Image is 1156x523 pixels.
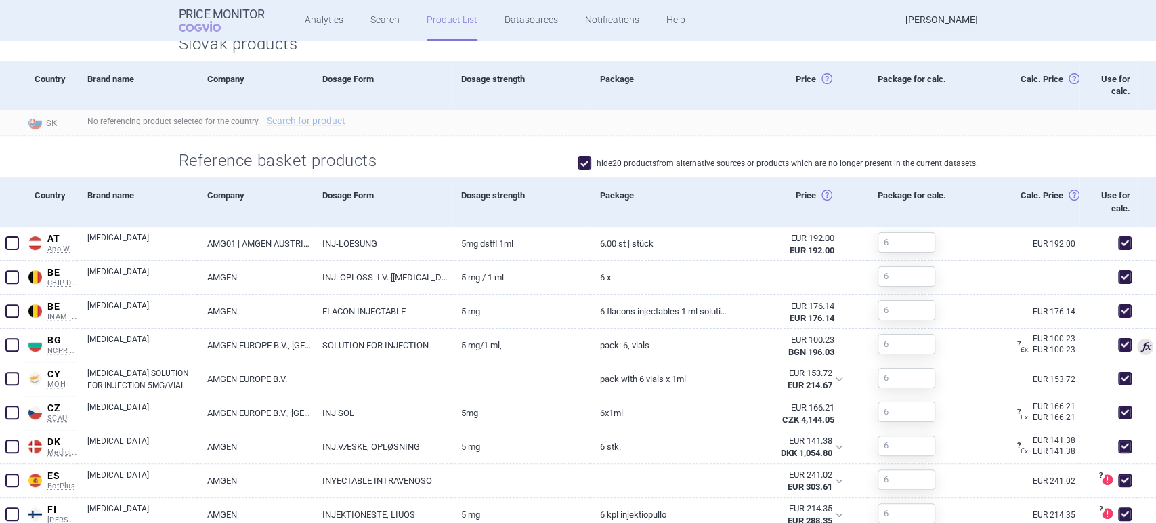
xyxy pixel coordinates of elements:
div: Brand name [77,177,197,226]
img: Czech Republic [28,406,42,419]
a: EUR 214.35 [1033,511,1079,519]
a: EUR 153.72 [1033,375,1079,383]
span: SCAU [47,414,77,423]
div: Dosage strength [451,61,590,110]
a: 6 flacons injectables 1 mL solution injectable, 5 mg [590,295,729,328]
a: EUR 192.00 [1033,240,1079,248]
strong: EUR 176.14 [790,313,834,323]
a: AMGEN EUROPE B.V., [GEOGRAPHIC_DATA] [197,396,313,430]
a: EUR 176.14 [1033,308,1079,316]
div: EUR 241.02EUR 303.61 [729,464,851,498]
a: CYCYMOH [24,366,77,390]
div: EUR 192.00 [739,232,834,245]
a: 6.00 ST | Stück [590,227,729,260]
a: AMGEN [197,295,313,328]
a: CZCZSCAU [24,400,77,423]
input: 6 [878,232,935,253]
div: Package [590,61,729,110]
img: Cyprus [28,372,42,385]
span: BotPlus [47,482,77,491]
strong: EUR 192.00 [790,245,834,255]
a: 6 stk. [590,430,729,463]
input: 6 [878,469,935,490]
img: Slovakia [28,116,42,129]
a: [MEDICAL_DATA] [87,401,197,425]
a: AMGEN EUROPE B.V. [197,362,313,396]
label: hide 20 products from alternative sources or products which are no longer present in the current ... [578,156,978,170]
a: [MEDICAL_DATA] [87,469,197,493]
abbr: Ex-Factory bez DPH zo zdroja [739,232,834,257]
a: INYECTABLE INTRAVENOSO [312,464,451,497]
div: EUR 214.35 [738,503,832,515]
a: [MEDICAL_DATA] [87,435,197,459]
div: EUR 141.38 [1021,444,1079,458]
div: Brand name [77,61,197,110]
strong: DKK 1,054.80 [781,448,832,458]
a: BEBEINAMI RPS [24,298,77,322]
a: AMGEN [197,261,313,294]
div: Dosage Form [312,177,451,226]
a: EUR 100.23 [1021,335,1079,343]
div: EUR 176.14 [739,300,834,312]
a: [MEDICAL_DATA] SOLUTION FOR INJECTION 5MG/VIAL [87,367,197,392]
div: Package for calc. [868,61,960,110]
div: Country [24,177,77,226]
span: CY [47,369,77,381]
div: Company [197,61,313,110]
span: ES [47,470,77,482]
img: Bulgaria [28,338,42,352]
abbr: MZSR metodika [738,469,832,493]
a: [MEDICAL_DATA] [87,333,197,358]
span: INAMI RPS [47,312,77,322]
div: Use for calc. [1079,177,1137,226]
div: EUR 141.38 [738,435,832,447]
div: EUR 241.02 [738,469,832,481]
a: Search for product [267,116,345,125]
div: EUR 100.23 [1021,343,1079,356]
a: AMGEN [197,430,313,463]
strong: BGN 196.03 [788,347,834,357]
a: 5 mg [451,295,590,328]
span: Ex. [1021,346,1030,353]
span: Apo-Warenv.III [47,245,77,254]
span: NCPR PRIL [47,346,77,356]
a: [MEDICAL_DATA] [87,266,197,290]
span: BG [47,335,77,347]
strong: EUR 303.61 [788,482,832,492]
span: AT [47,233,77,245]
a: FLACON INJECTABLE [312,295,451,328]
a: 6 x [590,261,729,294]
span: BE [47,267,77,279]
a: AMG01 | AMGEN AUSTRIA GMBH [197,227,313,260]
img: Belgium [28,304,42,318]
span: ? [1015,340,1023,348]
img: Austria [28,236,42,250]
a: Pack: 6, vials [590,329,729,362]
a: [MEDICAL_DATA] [87,299,197,324]
span: CZ [47,402,77,415]
a: Price MonitorCOGVIO [179,7,265,33]
a: INJ-LOESUNG [312,227,451,260]
span: MOH [47,380,77,390]
span: Medicinpriser [47,448,77,457]
a: AMGEN [197,464,313,497]
abbr: Nájdená cena bez odpočtu marže distribútora [738,435,832,459]
div: Dosage strength [451,177,590,226]
a: 6X1ML [590,396,729,430]
span: DK [47,436,77,448]
span: Ex. [1021,447,1030,455]
div: EUR 100.23 [739,334,834,346]
div: Package for calc. [868,177,960,226]
a: 5MG DSTFL 1ML [451,227,590,260]
a: PACK WITH 6 VIALS X 1ML [590,362,729,396]
a: INJ. OPLOSS. I.V. [[MEDICAL_DATA].] [312,261,451,294]
div: EUR 166.21 [1021,411,1079,424]
input: 6 [878,368,935,388]
span: ? [1015,408,1023,416]
h2: Slovak products [179,33,978,56]
a: AMGEN EURОPE B.V., [GEOGRAPHIC_DATA] [197,329,313,362]
a: BEBECBIP DCI [24,264,77,288]
input: 6 [878,334,935,354]
div: Calc. Price [960,61,1079,110]
strong: Price Monitor [179,7,265,21]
